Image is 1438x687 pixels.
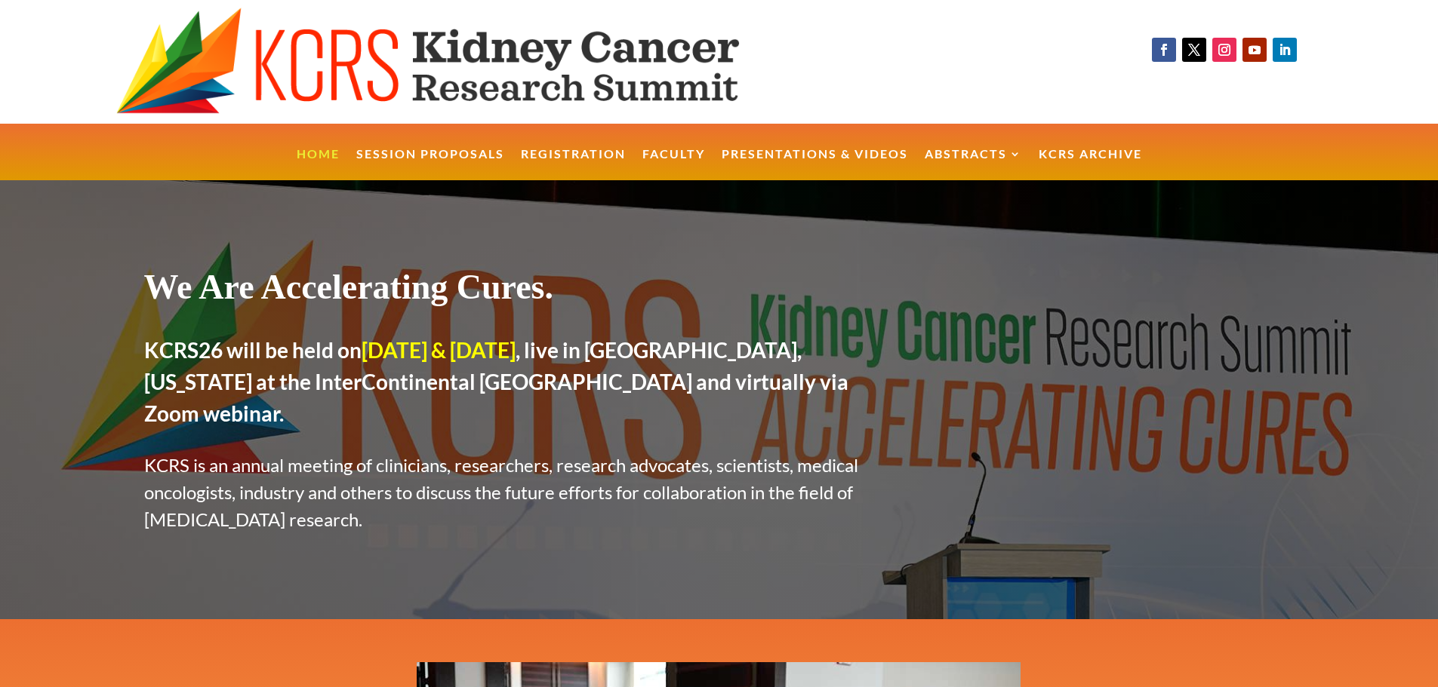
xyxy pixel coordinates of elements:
[297,149,340,181] a: Home
[1273,38,1297,62] a: Follow on LinkedIn
[144,452,890,533] p: KCRS is an annual meeting of clinicians, researchers, research advocates, scientists, medical onc...
[1212,38,1236,62] a: Follow on Instagram
[722,149,908,181] a: Presentations & Videos
[144,266,890,315] h1: We Are Accelerating Cures.
[521,149,626,181] a: Registration
[144,334,890,437] h2: KCRS26 will be held on , live in [GEOGRAPHIC_DATA], [US_STATE] at the InterContinental [GEOGRAPHI...
[642,149,705,181] a: Faculty
[1242,38,1267,62] a: Follow on Youtube
[1152,38,1176,62] a: Follow on Facebook
[1039,149,1142,181] a: KCRS Archive
[925,149,1022,181] a: Abstracts
[362,337,516,363] span: [DATE] & [DATE]
[356,149,504,181] a: Session Proposals
[1182,38,1206,62] a: Follow on X
[116,8,815,116] img: KCRS generic logo wide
